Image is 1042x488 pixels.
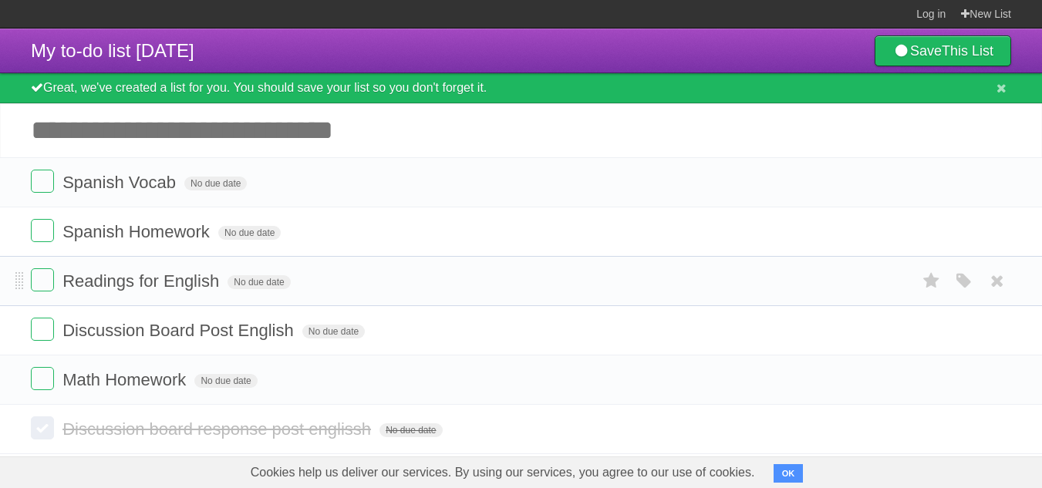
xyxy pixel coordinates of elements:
span: Spanish Homework [62,222,214,241]
span: No due date [194,374,257,388]
span: No due date [218,226,281,240]
label: Done [31,318,54,341]
span: Math Homework [62,370,190,389]
a: SaveThis List [875,35,1011,66]
label: Done [31,219,54,242]
span: No due date [184,177,247,190]
span: Spanish Vocab [62,173,180,192]
label: Done [31,170,54,193]
button: OK [774,464,804,483]
span: No due date [228,275,290,289]
label: Star task [917,268,946,294]
span: No due date [302,325,365,338]
span: My to-do list [DATE] [31,40,194,61]
label: Done [31,367,54,390]
span: Cookies help us deliver our services. By using our services, you agree to our use of cookies. [235,457,771,488]
label: Done [31,268,54,291]
label: Done [31,416,54,439]
span: Readings for English [62,271,223,291]
b: This List [942,43,993,59]
span: Discussion board response post englissh [62,419,375,439]
span: Discussion Board Post English [62,321,298,340]
span: No due date [379,423,442,437]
